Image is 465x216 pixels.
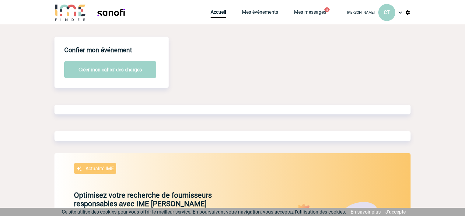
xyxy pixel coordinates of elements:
[242,9,278,18] a: Mes événements
[211,9,226,18] a: Accueil
[294,9,326,18] a: Mes messages
[86,166,114,171] p: Actualité IME
[54,191,257,208] p: Optimisez votre recherche de fournisseurs responsables avec IME [PERSON_NAME]
[351,209,381,215] a: En savoir plus
[347,10,375,15] span: [PERSON_NAME]
[62,209,346,215] span: Ce site utilise des cookies pour vous offrir le meilleur service. En poursuivant votre navigation...
[324,7,330,12] button: 8
[64,46,132,54] h4: Confier mon événement
[64,61,156,78] button: Créer mon cahier des charges
[384,9,390,15] span: CT
[385,209,406,215] a: J'accepte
